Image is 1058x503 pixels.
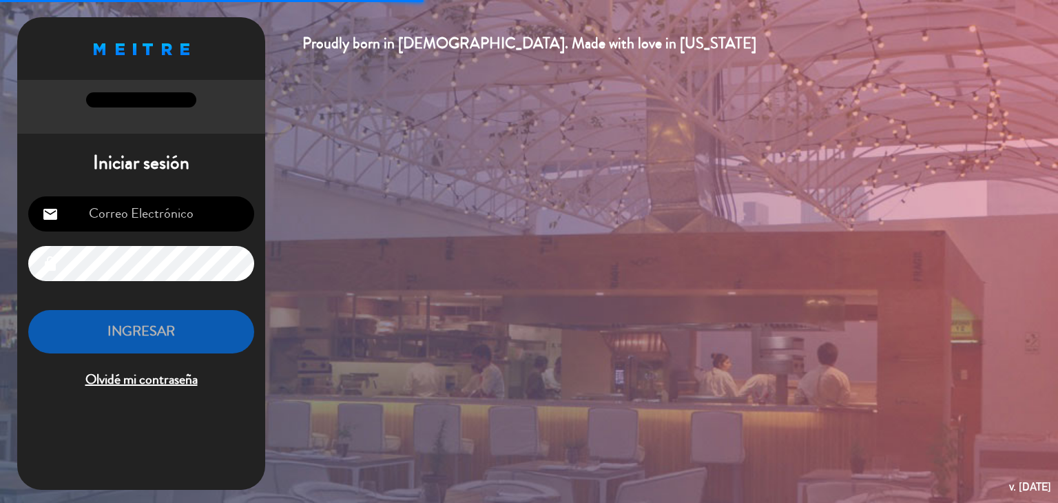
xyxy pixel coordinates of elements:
[17,152,265,175] h1: Iniciar sesión
[1009,478,1051,496] div: v. [DATE]
[42,256,59,272] i: lock
[42,206,59,223] i: email
[28,369,254,391] span: Olvidé mi contraseña
[28,196,254,232] input: Correo Electrónico
[28,310,254,353] button: INGRESAR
